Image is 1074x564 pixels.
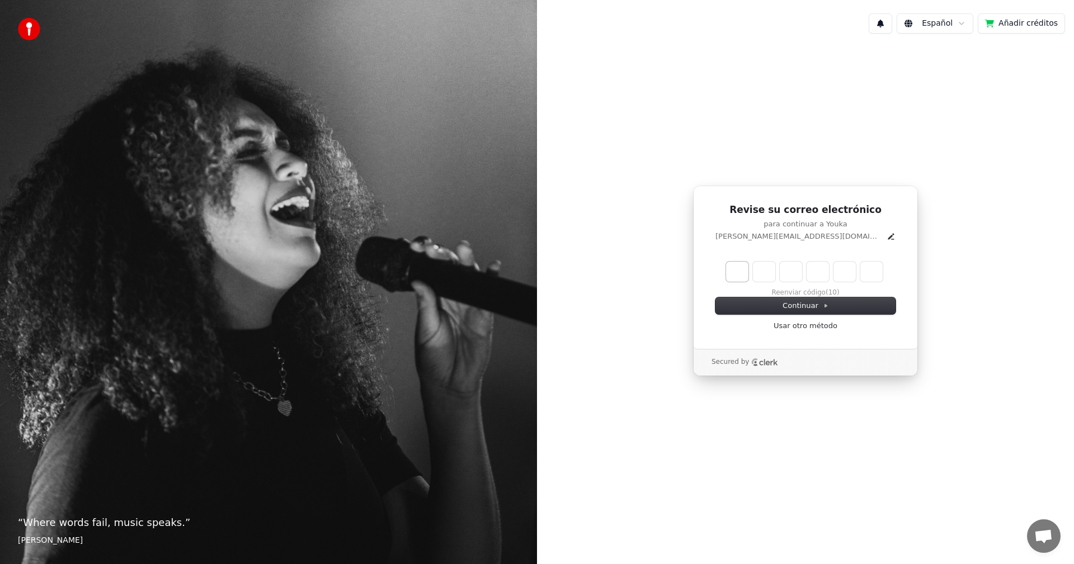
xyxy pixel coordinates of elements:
input: Digit 4 [807,262,829,282]
div: Verification code input [724,259,885,284]
a: Open chat [1027,519,1061,553]
p: “ Where words fail, music speaks. ” [18,515,519,530]
input: Digit 3 [780,262,802,282]
a: Usar otro método [774,321,837,331]
img: youka [18,18,40,40]
h1: Revise su correo electrónico [715,203,896,217]
button: Continuar [715,297,896,314]
p: [PERSON_NAME][EMAIL_ADDRESS][DOMAIN_NAME] [715,231,882,241]
footer: [PERSON_NAME] [18,535,519,546]
input: Digit 6 [860,262,883,282]
button: Edit [887,232,896,241]
input: Enter verification code. Digit 1 [726,262,748,282]
input: Digit 2 [753,262,775,282]
button: Añadir créditos [978,13,1065,34]
input: Digit 5 [833,262,856,282]
a: Clerk logo [751,358,778,366]
p: Secured by [712,358,749,367]
span: Continuar [783,301,828,311]
p: para continuar a Youka [715,219,896,229]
